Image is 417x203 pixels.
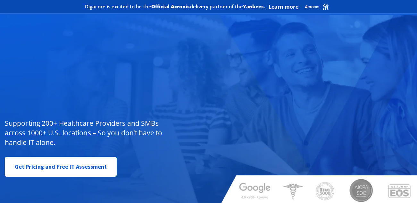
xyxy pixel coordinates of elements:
[151,3,190,10] b: Official Acronis
[304,3,329,11] img: Acronis
[269,4,298,10] a: Learn more
[15,160,107,173] span: Get Pricing and Free IT Assessment
[5,157,117,177] a: Get Pricing and Free IT Assessment
[5,118,175,147] p: Supporting 200+ Healthcare Providers and SMBs across 1000+ U.S. locations – So you don’t have to ...
[243,3,265,10] b: Yankees.
[85,4,265,9] h2: Digacore is excited to be the delivery partner of the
